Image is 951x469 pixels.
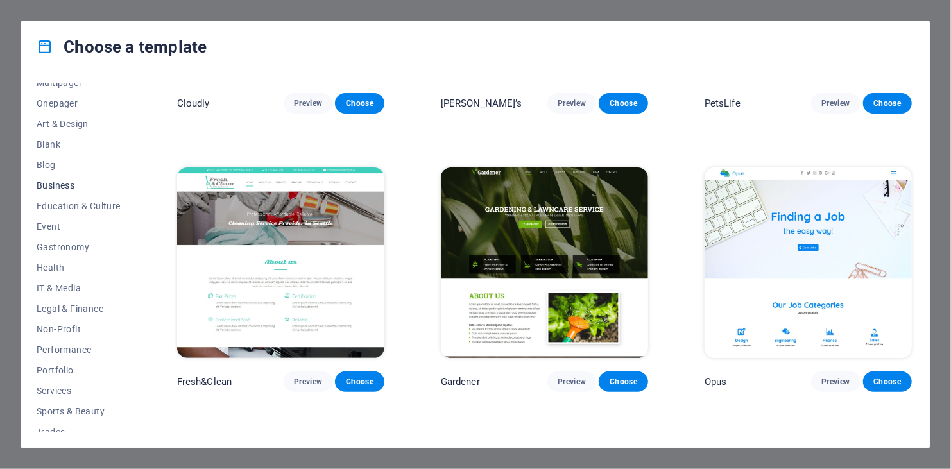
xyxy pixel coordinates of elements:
span: Portfolio [37,365,121,375]
button: Sports & Beauty [37,401,121,422]
span: Preview [558,98,586,108]
span: Preview [294,377,322,387]
button: Multipager [37,72,121,93]
button: Portfolio [37,360,121,380]
button: Choose [599,93,647,114]
span: Choose [345,98,373,108]
button: Onepager [37,93,121,114]
button: Legal & Finance [37,298,121,319]
span: Education & Culture [37,201,121,211]
span: Legal & Finance [37,303,121,314]
p: Gardener [441,375,480,388]
span: Choose [609,98,637,108]
button: Health [37,257,121,278]
button: Preview [284,93,332,114]
span: Services [37,386,121,396]
button: Services [37,380,121,401]
span: Preview [821,377,850,387]
button: Event [37,216,121,237]
button: Preview [547,93,596,114]
button: Art & Design [37,114,121,134]
span: Trades [37,427,121,437]
span: Art & Design [37,119,121,129]
span: Event [37,221,121,232]
button: Preview [811,93,860,114]
p: [PERSON_NAME]’s [441,97,522,110]
span: Preview [821,98,850,108]
button: Performance [37,339,121,360]
button: Preview [547,371,596,392]
button: Choose [335,371,384,392]
span: Non-Profit [37,324,121,334]
span: Gastronomy [37,242,121,252]
button: Blank [37,134,121,155]
span: IT & Media [37,283,121,293]
img: Fresh&Clean [177,167,384,359]
h4: Choose a template [37,37,207,57]
button: IT & Media [37,278,121,298]
span: Sports & Beauty [37,406,121,416]
img: Opus [705,167,912,359]
button: Choose [863,371,912,392]
span: Business [37,180,121,191]
button: Gastronomy [37,237,121,257]
p: Fresh&Clean [177,375,232,388]
span: Preview [558,377,586,387]
span: Choose [345,377,373,387]
span: Blank [37,139,121,149]
span: Blog [37,160,121,170]
span: Choose [873,98,902,108]
span: Preview [294,98,322,108]
button: Education & Culture [37,196,121,216]
span: Choose [873,377,902,387]
p: Cloudly [177,97,210,110]
button: Preview [284,371,332,392]
span: Choose [609,377,637,387]
span: Multipager [37,78,121,88]
p: PetsLife [705,97,741,110]
button: Preview [811,371,860,392]
span: Health [37,262,121,273]
button: Trades [37,422,121,442]
button: Blog [37,155,121,175]
p: Opus [705,375,727,388]
button: Non-Profit [37,319,121,339]
span: Performance [37,345,121,355]
button: Business [37,175,121,196]
button: Choose [599,371,647,392]
button: Choose [335,93,384,114]
img: Gardener [441,167,648,359]
button: Choose [863,93,912,114]
span: Onepager [37,98,121,108]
